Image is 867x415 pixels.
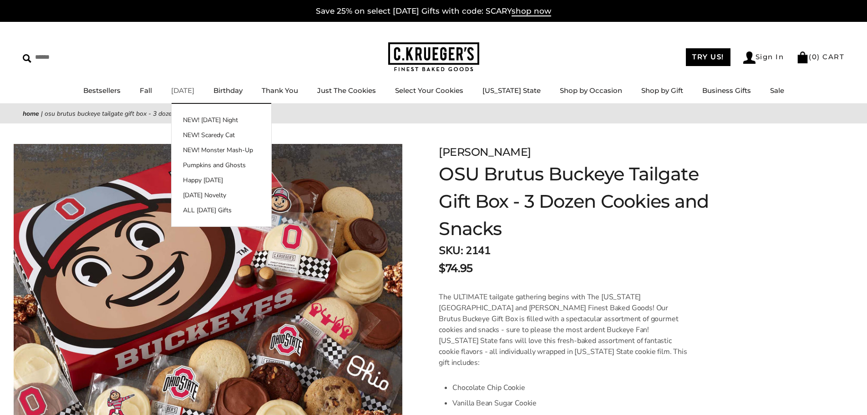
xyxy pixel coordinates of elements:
[140,86,152,95] a: Fall
[812,52,817,61] span: 0
[512,6,551,16] span: shop now
[641,86,683,95] a: Shop by Gift
[560,86,622,95] a: Shop by Occasion
[702,86,751,95] a: Business Gifts
[172,130,271,140] a: NEW! Scaredy Cat
[439,292,687,368] span: The ULTIMATE tailgate gathering begins with The [US_STATE][GEOGRAPHIC_DATA] and [PERSON_NAME] Fin...
[317,86,376,95] a: Just The Cookies
[439,160,729,242] h1: OSU Brutus Buckeye Tailgate Gift Box - 3 Dozen Cookies and Snacks
[439,260,472,277] span: $74.95
[172,160,271,170] a: Pumpkins and Ghosts
[172,115,271,125] a: NEW! [DATE] Night
[172,205,271,215] a: ALL [DATE] Gifts
[171,86,194,95] a: [DATE]
[686,48,730,66] a: TRY US!
[213,86,243,95] a: Birthday
[743,51,784,64] a: Sign In
[452,383,525,393] span: Chocolate Chip Cookie
[439,243,463,258] strong: SKU:
[23,50,131,64] input: Search
[466,243,490,258] span: 2141
[23,109,39,118] a: Home
[45,109,231,118] span: OSU Brutus Buckeye Tailgate Gift Box - 3 Dozen Cookies and Snacks
[316,6,551,16] a: Save 25% on select [DATE] Gifts with code: SCARYshop now
[796,52,844,61] a: (0) CART
[482,86,541,95] a: [US_STATE] State
[262,86,298,95] a: Thank You
[395,86,463,95] a: Select Your Cookies
[770,86,784,95] a: Sale
[172,145,271,155] a: NEW! Monster Mash-Up
[41,109,43,118] span: |
[796,51,809,63] img: Bag
[743,51,755,64] img: Account
[23,54,31,63] img: Search
[23,108,844,119] nav: breadcrumbs
[83,86,121,95] a: Bestsellers
[452,398,537,408] span: Vanilla Bean Sugar Cookie
[388,42,479,72] img: C.KRUEGER'S
[439,144,729,160] div: [PERSON_NAME]
[172,190,271,200] a: [DATE] Novelty
[172,175,271,185] a: Happy [DATE]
